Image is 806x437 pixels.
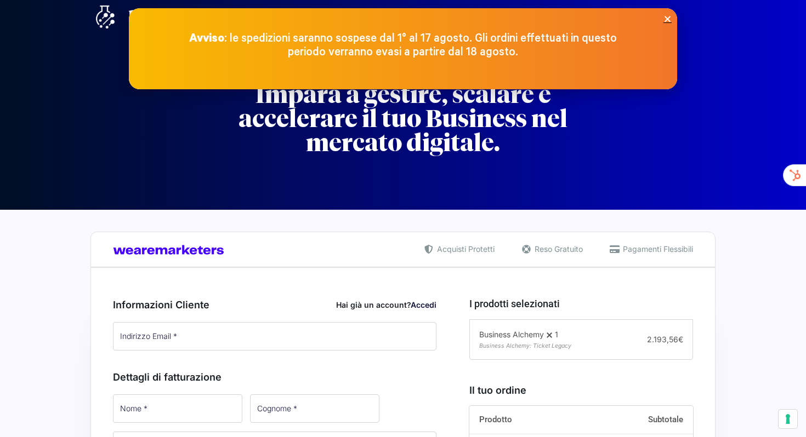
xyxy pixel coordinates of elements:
h2: Impara a gestire, scalare e accelerare il tuo Business nel mercato digitale. [206,83,600,155]
input: Cognome * [250,394,379,423]
h3: Dettagli di fatturazione [113,370,436,384]
a: Close [663,15,672,23]
h3: I prodotti selezionati [469,296,693,311]
strong: Avviso [189,32,224,45]
span: Business Alchemy [479,330,544,339]
h3: Il tuo ordine [469,383,693,398]
span: 1 [555,330,558,339]
span: 2.193,56 [647,335,683,344]
span: € [678,335,683,344]
p: : le spedizioni saranno sospese dal 1° al 17 agosto. Gli ordini effettuati in questo periodo verr... [184,32,622,59]
button: Le tue preferenze relative al consenso per le tecnologie di tracciamento [779,410,797,428]
span: Reso Gratuito [532,243,583,255]
h3: Informazioni Cliente [113,297,436,312]
input: Indirizzo Email * [113,322,436,350]
span: Acquisti Protetti [434,243,495,255]
a: Accedi [411,300,436,309]
span: Pagamenti Flessibili [620,243,693,255]
span: Business Alchemy: Ticket Legacy [479,342,571,349]
div: Hai già un account? [336,299,436,311]
th: Prodotto [469,406,598,434]
th: Subtotale [598,406,693,434]
input: Nome * [113,394,242,423]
